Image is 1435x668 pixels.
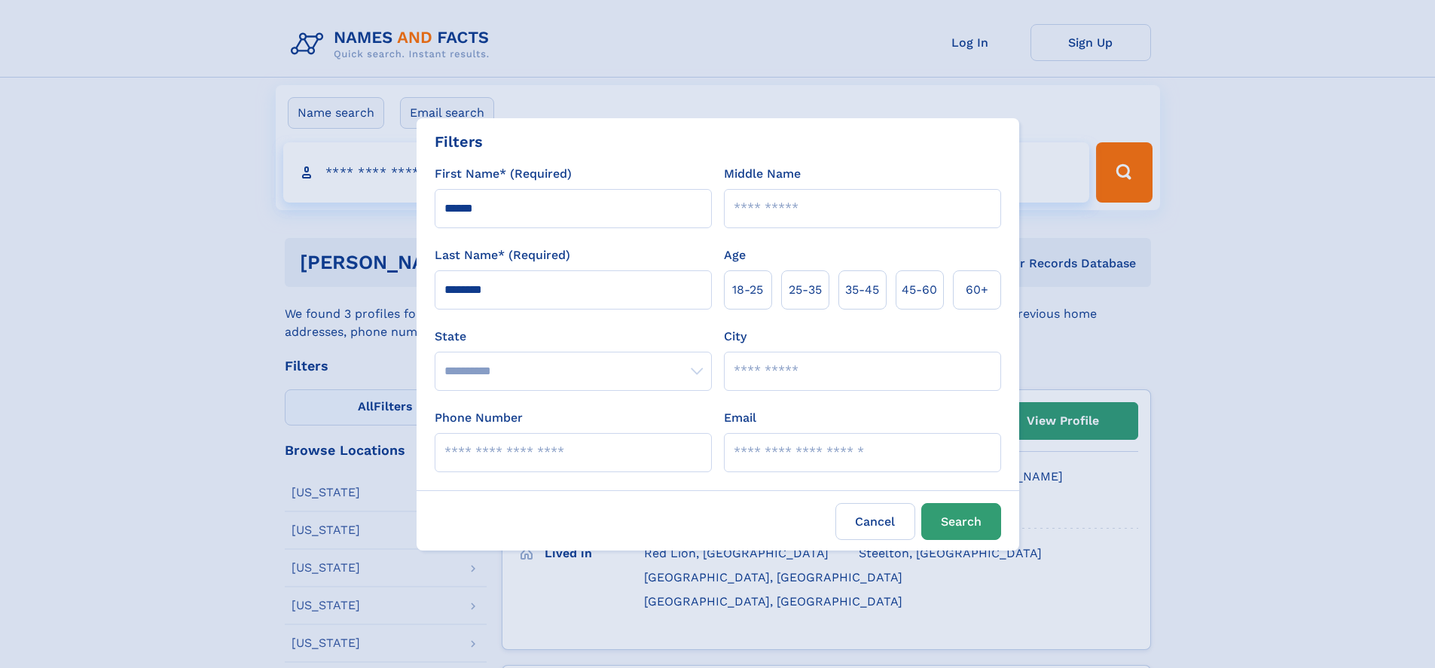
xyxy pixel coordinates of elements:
label: City [724,328,747,346]
div: Filters [435,130,483,153]
span: 25‑35 [789,281,822,299]
span: 45‑60 [902,281,937,299]
label: State [435,328,712,346]
label: Email [724,409,756,427]
label: First Name* (Required) [435,165,572,183]
label: Age [724,246,746,264]
label: Phone Number [435,409,523,427]
label: Last Name* (Required) [435,246,570,264]
span: 35‑45 [845,281,879,299]
label: Cancel [835,503,915,540]
span: 18‑25 [732,281,763,299]
button: Search [921,503,1001,540]
span: 60+ [966,281,988,299]
label: Middle Name [724,165,801,183]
